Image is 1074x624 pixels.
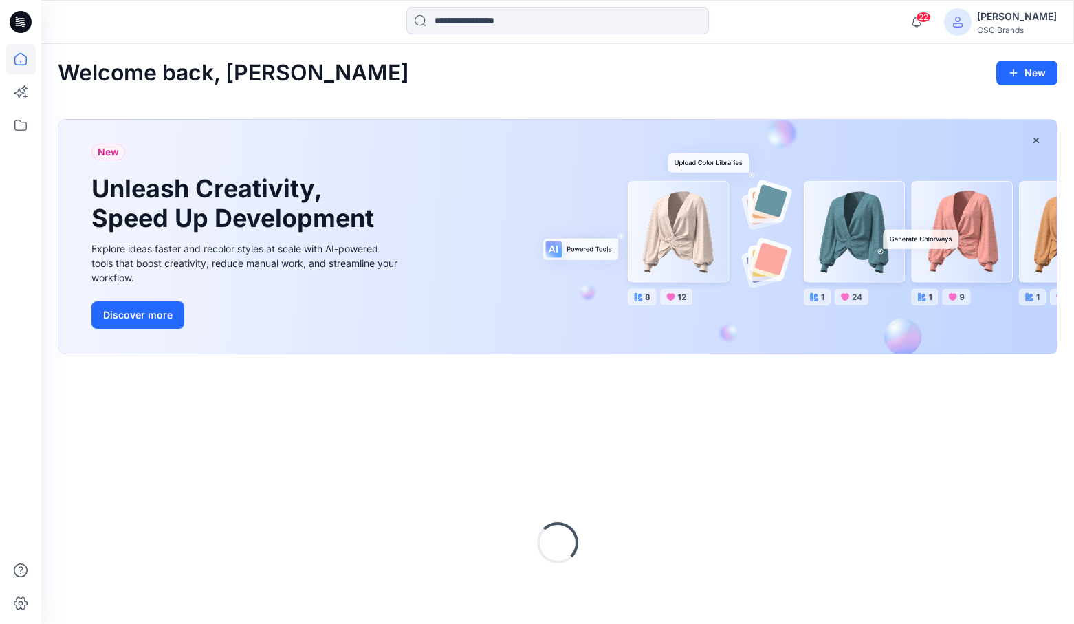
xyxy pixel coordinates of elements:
[916,12,931,23] span: 22
[98,144,119,160] span: New
[977,25,1057,35] div: CSC Brands
[952,17,963,28] svg: avatar
[91,174,380,233] h1: Unleash Creativity, Speed Up Development
[91,241,401,285] div: Explore ideas faster and recolor styles at scale with AI-powered tools that boost creativity, red...
[996,61,1057,85] button: New
[91,301,184,329] button: Discover more
[91,301,401,329] a: Discover more
[58,61,409,86] h2: Welcome back, [PERSON_NAME]
[977,8,1057,25] div: [PERSON_NAME]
